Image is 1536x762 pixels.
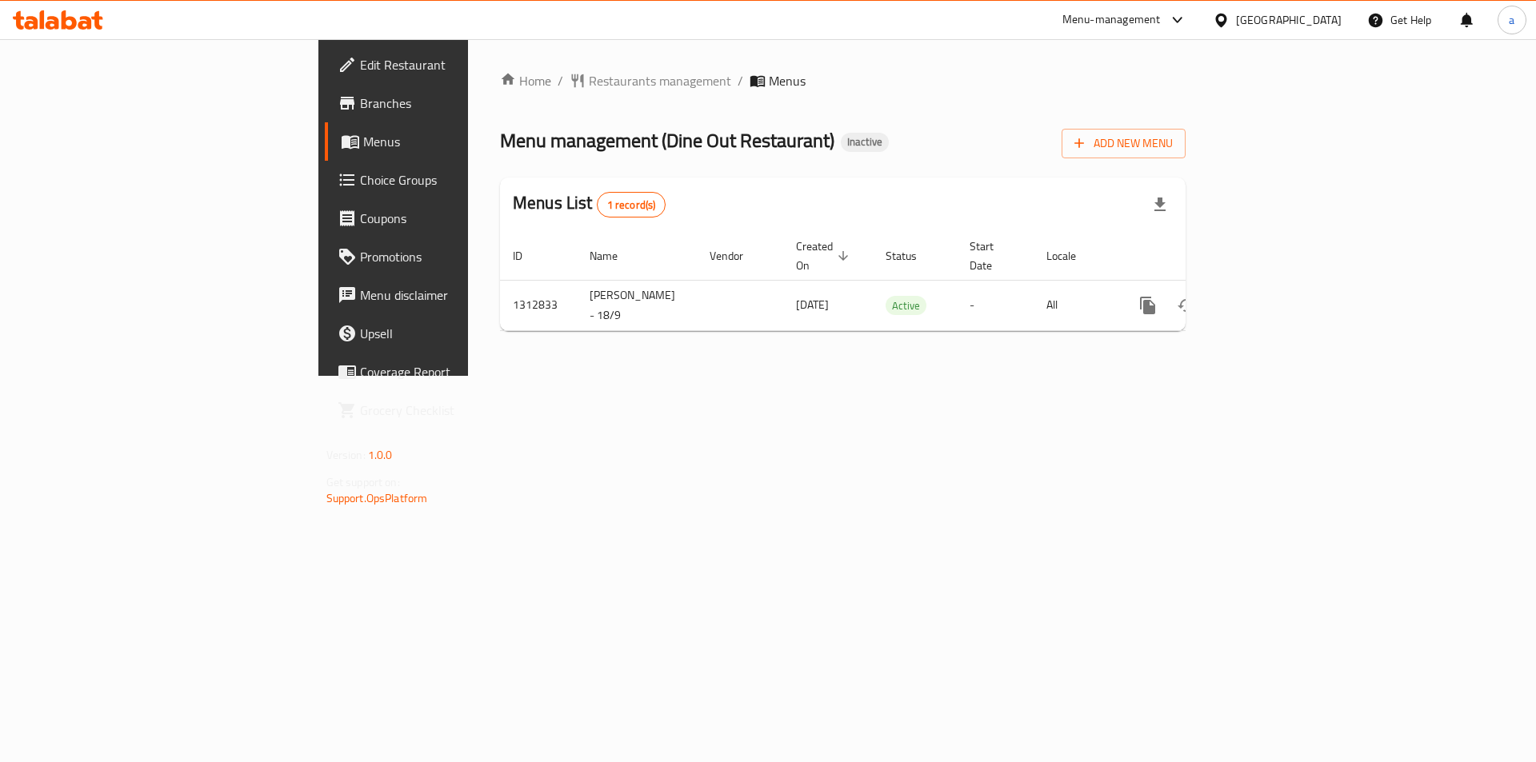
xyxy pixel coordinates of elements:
div: Export file [1141,186,1179,224]
span: Choice Groups [360,170,562,190]
button: more [1129,286,1167,325]
td: [PERSON_NAME] - 18/9 [577,280,697,330]
span: Edit Restaurant [360,55,562,74]
span: [DATE] [796,294,829,315]
a: Coverage Report [325,353,575,391]
span: Promotions [360,247,562,266]
span: Upsell [360,324,562,343]
a: Support.OpsPlatform [326,488,428,509]
a: Menu disclaimer [325,276,575,314]
span: Status [886,246,938,265]
span: Branches [360,94,562,113]
h2: Menus List [513,191,666,217]
span: Name [590,246,638,265]
div: [GEOGRAPHIC_DATA] [1236,11,1342,29]
a: Choice Groups [325,161,575,199]
span: Created On [796,237,854,275]
span: Menus [769,71,806,90]
div: Inactive [841,133,889,152]
td: - [957,280,1034,330]
button: Change Status [1167,286,1206,325]
span: Locale [1046,246,1097,265]
th: Actions [1116,232,1295,281]
span: Start Date [970,237,1014,275]
span: Inactive [841,135,889,149]
span: a [1509,11,1514,29]
span: 1.0.0 [368,445,393,465]
div: Total records count [597,192,666,217]
button: Add New Menu [1062,129,1186,158]
span: 1 record(s) [598,197,666,213]
span: Menu management ( Dine Out Restaurant ) [500,122,834,158]
a: Promotions [325,237,575,276]
td: All [1034,280,1116,330]
a: Coupons [325,199,575,237]
table: enhanced table [500,232,1295,331]
span: Version: [326,445,366,465]
li: / [738,71,743,90]
div: Active [886,296,926,315]
span: Menus [363,132,562,151]
span: Grocery Checklist [360,401,562,420]
a: Edit Restaurant [325,46,575,84]
span: Restaurants management [589,71,731,90]
a: Restaurants management [570,71,731,90]
span: ID [513,246,543,265]
span: Vendor [710,246,764,265]
a: Menus [325,122,575,161]
div: Menu-management [1062,10,1161,30]
a: Branches [325,84,575,122]
nav: breadcrumb [500,71,1186,90]
span: Coupons [360,209,562,228]
span: Get support on: [326,472,400,493]
a: Upsell [325,314,575,353]
span: Add New Menu [1074,134,1173,154]
span: Menu disclaimer [360,285,562,305]
a: Grocery Checklist [325,391,575,429]
span: Active [886,297,926,315]
span: Coverage Report [360,362,562,381]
